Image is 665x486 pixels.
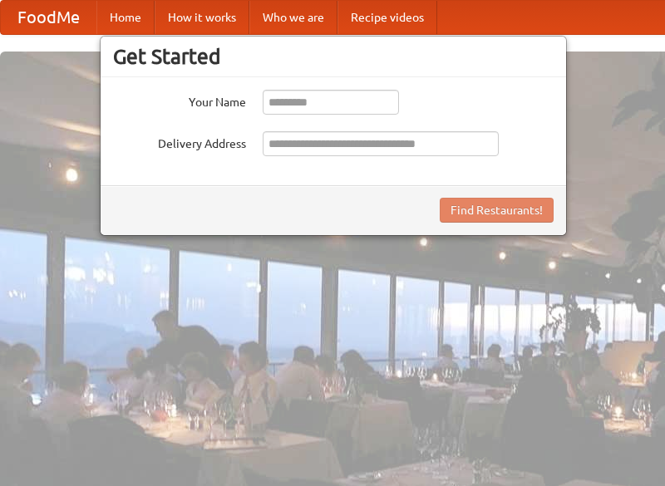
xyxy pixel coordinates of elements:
a: Home [96,1,155,34]
h3: Get Started [113,44,554,69]
a: Who we are [249,1,337,34]
a: Recipe videos [337,1,437,34]
button: Find Restaurants! [440,198,554,223]
label: Delivery Address [113,131,246,152]
a: FoodMe [1,1,96,34]
a: How it works [155,1,249,34]
label: Your Name [113,90,246,110]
